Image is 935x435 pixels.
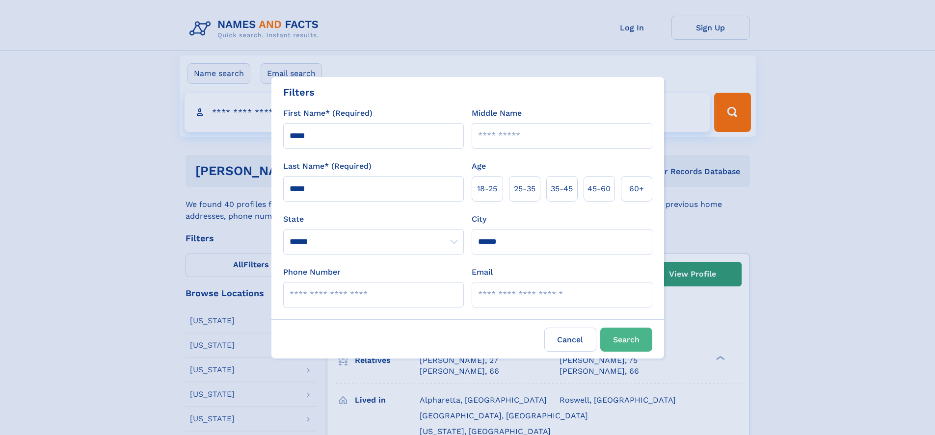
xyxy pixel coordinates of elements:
[472,107,522,119] label: Middle Name
[283,266,341,278] label: Phone Number
[477,183,497,195] span: 18‑25
[472,213,486,225] label: City
[588,183,611,195] span: 45‑60
[629,183,644,195] span: 60+
[283,160,372,172] label: Last Name* (Required)
[551,183,573,195] span: 35‑45
[600,328,652,352] button: Search
[283,107,373,119] label: First Name* (Required)
[544,328,596,352] label: Cancel
[283,85,315,100] div: Filters
[472,160,486,172] label: Age
[514,183,535,195] span: 25‑35
[472,266,493,278] label: Email
[283,213,464,225] label: State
